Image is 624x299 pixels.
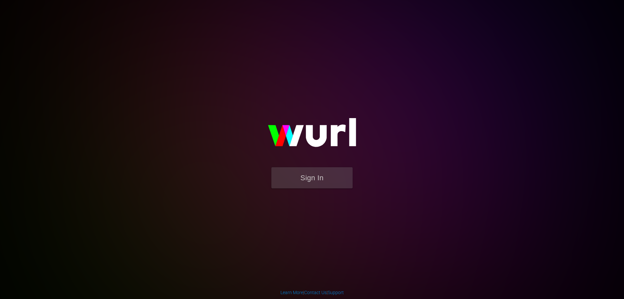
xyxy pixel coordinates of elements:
a: Learn More [280,290,303,295]
a: Support [328,290,344,295]
div: | | [280,289,344,296]
img: wurl-logo-on-black-223613ac3d8ba8fe6dc639794a292ebdb59501304c7dfd60c99c58986ef67473.svg [247,104,377,167]
a: Contact Us [304,290,327,295]
button: Sign In [271,167,353,188]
